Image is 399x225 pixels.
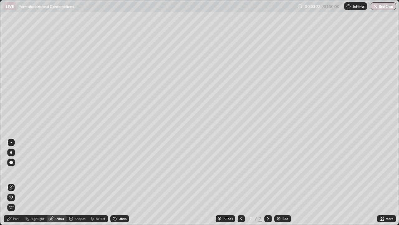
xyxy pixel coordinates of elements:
p: Permutations and Combinations [18,4,74,9]
div: Highlight [31,217,44,220]
p: LIVE [6,4,14,9]
div: Pen [13,217,19,220]
img: add-slide-button [276,216,281,221]
span: Erase all [8,206,15,209]
div: Shapes [75,217,85,220]
div: Select [96,217,105,220]
div: Eraser [55,217,64,220]
img: class-settings-icons [346,4,351,9]
div: 7 [258,216,262,222]
div: Slides [224,217,233,220]
div: More [386,217,393,220]
div: 7 [248,217,254,221]
div: / [255,217,257,221]
div: Add [282,217,288,220]
button: End Class [371,2,396,10]
div: Undo [119,217,127,220]
p: Settings [352,5,364,8]
img: end-class-cross [373,4,378,9]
